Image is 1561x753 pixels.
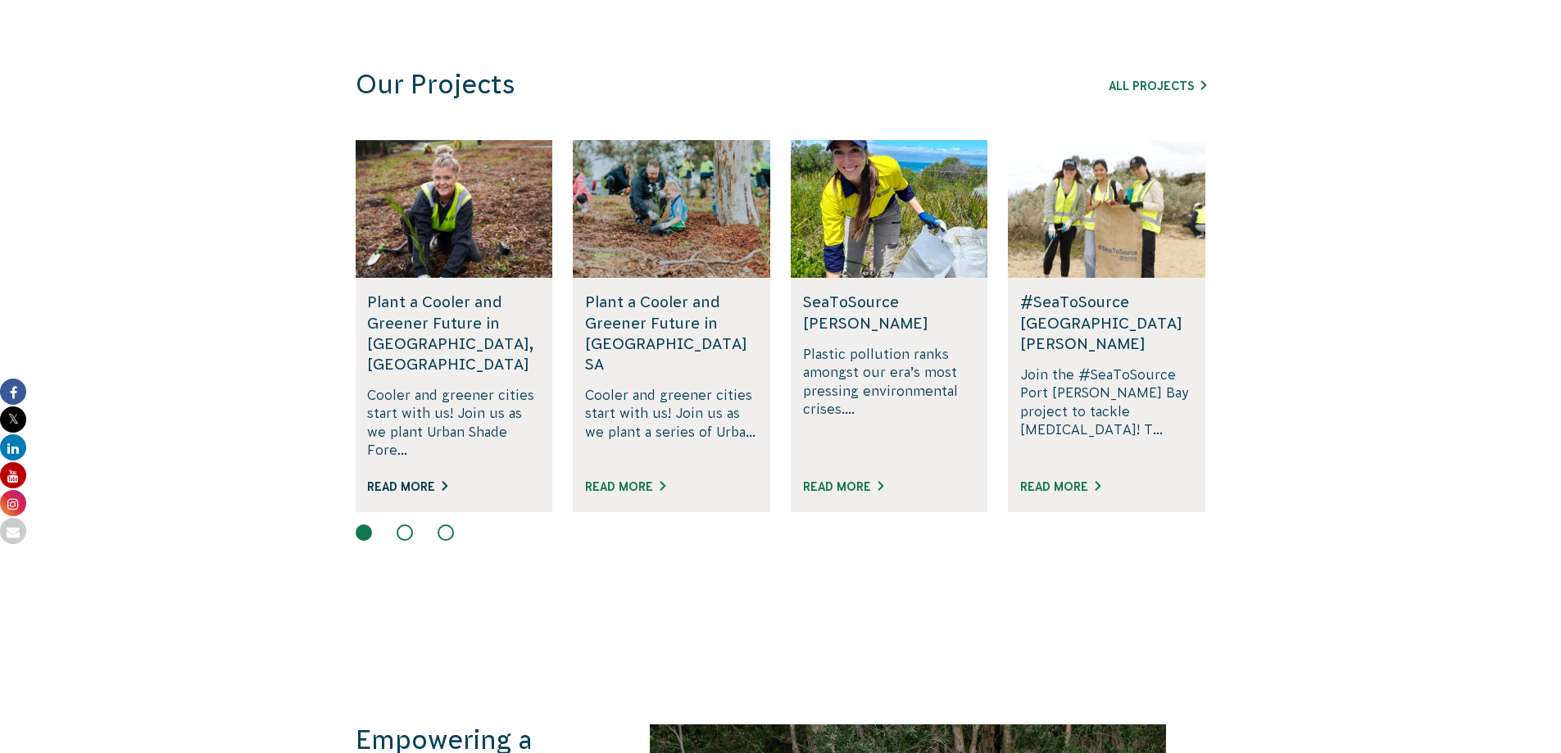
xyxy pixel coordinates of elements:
p: Cooler and greener cities start with us! Join us as we plant a series of Urba... [585,386,758,460]
a: Read More [367,480,447,493]
h5: Plant a Cooler and Greener Future in [GEOGRAPHIC_DATA], [GEOGRAPHIC_DATA] [367,292,540,374]
a: All Projects [1109,79,1206,93]
a: Read More [803,480,883,493]
p: Cooler and greener cities start with us! Join us as we plant Urban Shade Fore... [367,386,540,460]
h5: #SeaToSource [GEOGRAPHIC_DATA][PERSON_NAME] [1020,292,1193,354]
h5: SeaToSource [PERSON_NAME] [803,292,976,333]
h5: Plant a Cooler and Greener Future in [GEOGRAPHIC_DATA] SA [585,292,758,374]
p: Join the #SeaToSource Port [PERSON_NAME] Bay project to tackle [MEDICAL_DATA]! T... [1020,365,1193,460]
p: Plastic pollution ranks amongst our era’s most pressing environmental crises.... [803,345,976,460]
a: Read More [1020,480,1100,493]
a: Read More [585,480,665,493]
h3: Our Projects [356,69,985,101]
